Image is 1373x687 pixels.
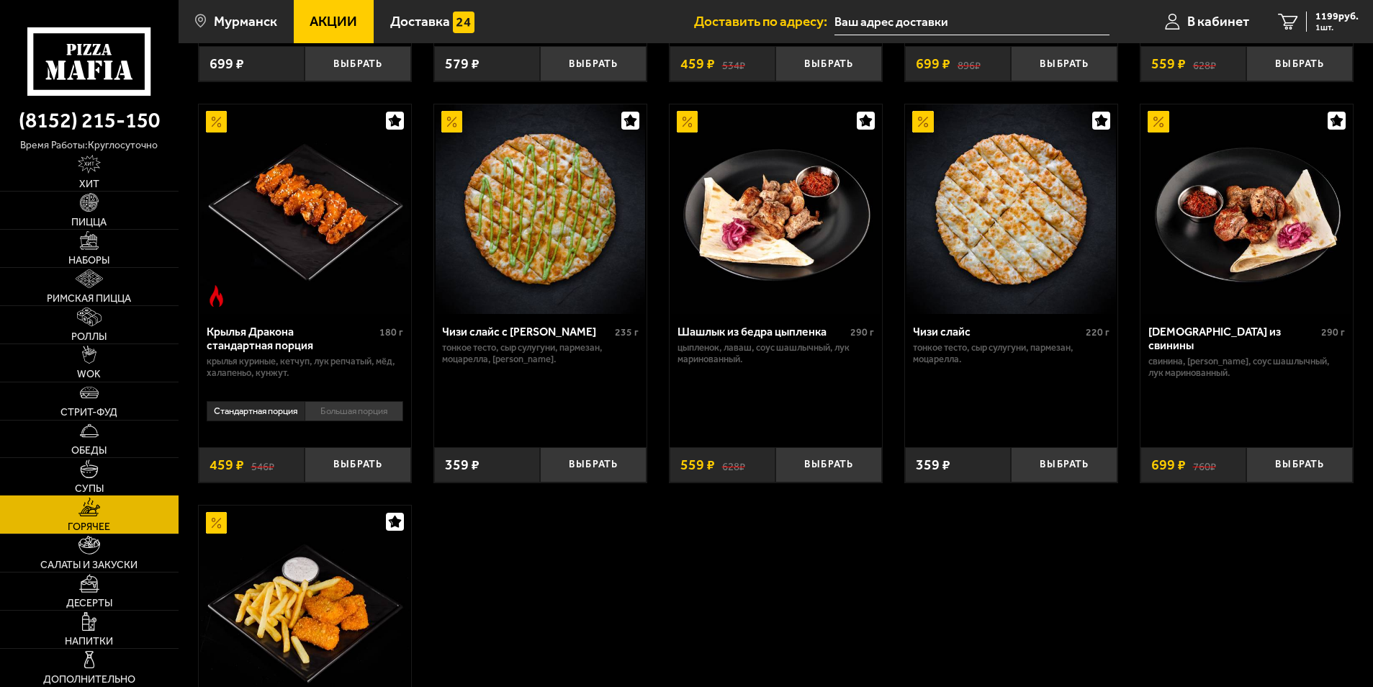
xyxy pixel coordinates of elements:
span: Роллы [71,332,107,342]
span: 290 г [1321,326,1345,338]
p: свинина, [PERSON_NAME], соус шашлычный, лук маринованный. [1148,356,1345,379]
span: 579 ₽ [445,57,480,71]
button: Выбрать [305,46,411,81]
span: Дополнительно [43,675,135,685]
img: Акционный [441,111,463,133]
span: Стрит-фуд [60,408,117,418]
span: 699 ₽ [916,57,950,71]
span: Мурманск [214,14,277,28]
img: Шашлык из бедра цыпленка [671,104,881,314]
button: Выбрать [540,447,647,482]
div: Шашлык из бедра цыпленка [678,325,847,338]
img: Акционный [677,111,698,133]
img: Акционный [1148,111,1169,133]
img: Острое блюдо [206,285,228,307]
img: Чизи слайс с соусом Ранч [436,104,645,314]
span: 559 ₽ [680,458,715,472]
button: Выбрать [775,46,882,81]
p: тонкое тесто, сыр сулугуни, пармезан, моцарелла. [913,342,1109,365]
a: АкционныйЧизи слайс [905,104,1117,314]
span: Акции [310,14,357,28]
s: 546 ₽ [251,458,274,472]
span: Обеды [71,446,107,456]
span: Римская пицца [47,294,131,304]
span: 359 ₽ [916,458,950,472]
span: Наборы [68,256,109,266]
button: Выбрать [1011,46,1117,81]
s: 760 ₽ [1193,458,1216,472]
s: 896 ₽ [958,57,981,71]
a: АкционныйШашлык из бедра цыпленка [670,104,882,314]
img: 15daf4d41897b9f0e9f617042186c801.svg [453,12,474,33]
img: Крылья Дракона стандартная порция [200,104,410,314]
div: Чизи слайс с [PERSON_NAME] [442,325,611,338]
span: Супы [75,484,104,494]
span: В кабинет [1187,14,1249,28]
span: Доставить по адресу: [694,14,834,28]
span: 290 г [850,326,874,338]
button: Выбрать [1246,46,1353,81]
p: крылья куриные, кетчуп, лук репчатый, мёд, халапеньо, кунжут. [207,356,403,379]
span: Доставка [390,14,450,28]
img: Шашлык из свинины [1142,104,1351,314]
div: Крылья Дракона стандартная порция [207,325,376,352]
span: WOK [77,369,101,380]
input: Ваш адрес доставки [834,9,1109,35]
img: Чизи слайс [906,104,1116,314]
a: АкционныйШашлык из свинины [1140,104,1353,314]
img: Акционный [206,512,228,534]
p: цыпленок, лаваш, соус шашлычный, лук маринованный. [678,342,874,365]
li: Большая порция [305,401,403,421]
s: 628 ₽ [722,458,745,472]
span: 699 ₽ [210,57,244,71]
button: Выбрать [540,46,647,81]
div: 0 [199,396,411,436]
div: [DEMOGRAPHIC_DATA] из свинины [1148,325,1318,352]
button: Выбрать [775,447,882,482]
span: 1199 руб. [1315,12,1359,22]
s: 628 ₽ [1193,57,1216,71]
span: 180 г [379,326,403,338]
span: Напитки [65,637,113,647]
span: Горячее [68,522,110,532]
span: 220 г [1086,326,1109,338]
p: тонкое тесто, сыр сулугуни, пармезан, моцарелла, [PERSON_NAME]. [442,342,639,365]
span: 699 ₽ [1151,458,1186,472]
s: 534 ₽ [722,57,745,71]
span: 459 ₽ [210,458,244,472]
img: Акционный [912,111,934,133]
span: 359 ₽ [445,458,480,472]
a: АкционныйЧизи слайс с соусом Ранч [434,104,647,314]
li: Стандартная порция [207,401,305,421]
span: 459 ₽ [680,57,715,71]
span: 559 ₽ [1151,57,1186,71]
button: Выбрать [1011,447,1117,482]
div: Чизи слайс [913,325,1082,338]
span: Десерты [66,598,112,609]
span: 1 шт. [1315,23,1359,32]
span: Пицца [71,217,107,228]
button: Выбрать [1246,447,1353,482]
span: Салаты и закуски [40,560,138,570]
span: Мурманская область, Кола, проспект Виктора Миронова, 26 [834,9,1109,35]
span: 235 г [615,326,639,338]
button: Выбрать [305,447,411,482]
img: Акционный [206,111,228,133]
span: Хит [79,179,99,189]
a: АкционныйОстрое блюдоКрылья Дракона стандартная порция [199,104,411,314]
